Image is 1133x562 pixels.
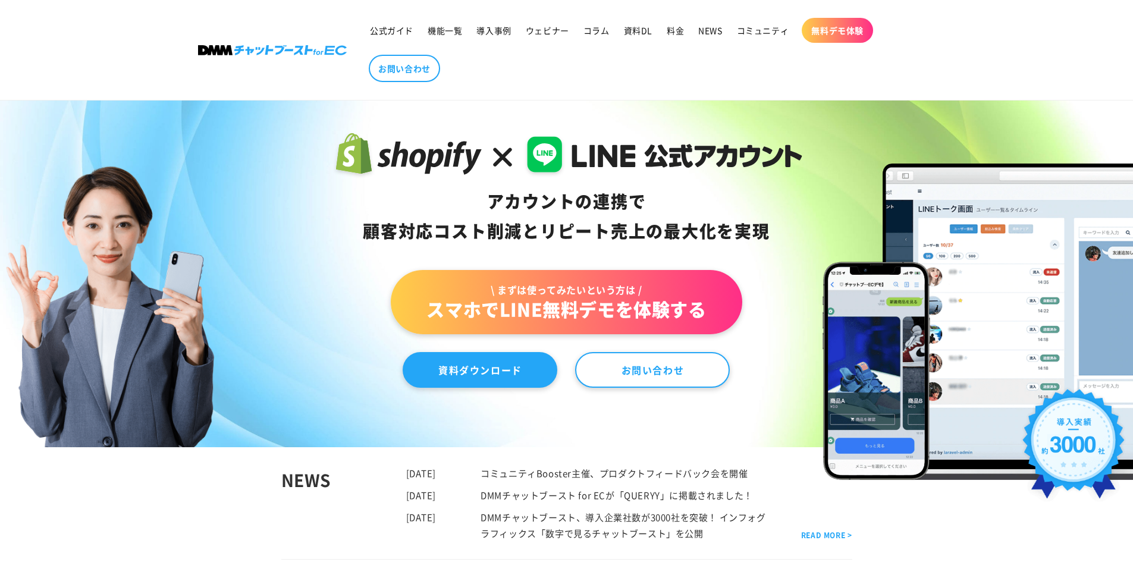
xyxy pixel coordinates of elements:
[660,18,691,43] a: 料金
[698,25,722,36] span: NEWS
[617,18,660,43] a: 資料DL
[369,55,440,82] a: お問い合わせ
[583,25,610,36] span: コラム
[406,467,437,479] time: [DATE]
[363,18,420,43] a: 公式ガイド
[519,18,576,43] a: ウェビナー
[426,283,706,296] span: \ まずは使ってみたいという方は /
[576,18,617,43] a: コラム
[406,489,437,501] time: [DATE]
[481,467,748,479] a: コミュニティBooster主催、プロダクトフィードバック会を開催
[667,25,684,36] span: 料金
[737,25,789,36] span: コミュニティ
[801,529,852,542] a: READ MORE >
[624,25,652,36] span: 資料DL
[1017,384,1131,513] img: 導入実績約3000社
[198,45,347,55] img: 株式会社DMM Boost
[691,18,729,43] a: NEWS
[428,25,462,36] span: 機能一覧
[403,352,557,388] a: 資料ダウンロード
[802,18,873,43] a: 無料デモ体験
[575,352,730,388] a: お問い合わせ
[420,18,469,43] a: 機能一覧
[469,18,518,43] a: 導入事例
[811,25,864,36] span: 無料デモ体験
[378,63,431,74] span: お問い合わせ
[476,25,511,36] span: 導入事例
[730,18,796,43] a: コミュニティ
[406,511,437,523] time: [DATE]
[281,465,406,541] div: NEWS
[370,25,413,36] span: 公式ガイド
[481,511,765,539] a: DMMチャットブースト、導入企業社数が3000社を突破！ インフォグラフィックス「数字で見るチャットブースト」を公開
[481,489,753,501] a: DMMチャットブースト for ECが「QUERYY」に掲載されました！
[331,187,802,246] div: アカウントの連携で 顧客対応コスト削減と リピート売上の 最大化を実現
[391,270,742,334] a: \ まずは使ってみたいという方は /スマホでLINE無料デモを体験する
[526,25,569,36] span: ウェビナー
